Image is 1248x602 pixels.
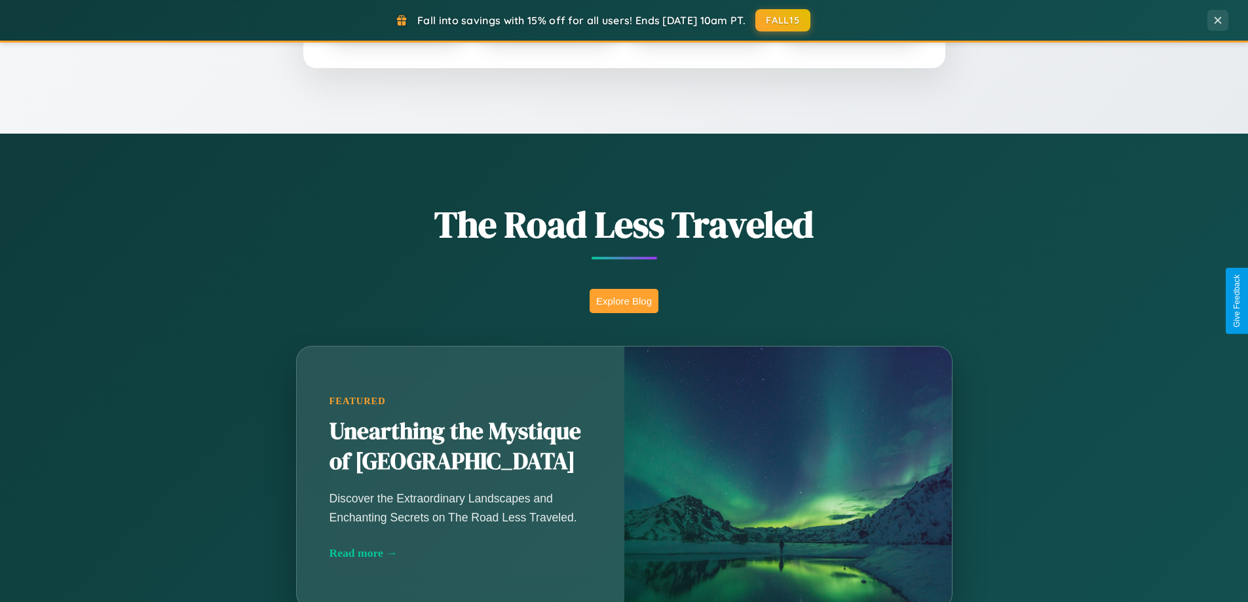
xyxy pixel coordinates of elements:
div: Give Feedback [1232,274,1241,328]
h1: The Road Less Traveled [231,199,1017,250]
div: Read more → [330,546,592,560]
h2: Unearthing the Mystique of [GEOGRAPHIC_DATA] [330,417,592,477]
span: Fall into savings with 15% off for all users! Ends [DATE] 10am PT. [417,14,746,27]
div: Featured [330,396,592,407]
button: FALL15 [755,9,810,31]
p: Discover the Extraordinary Landscapes and Enchanting Secrets on The Road Less Traveled. [330,489,592,526]
button: Explore Blog [590,289,658,313]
